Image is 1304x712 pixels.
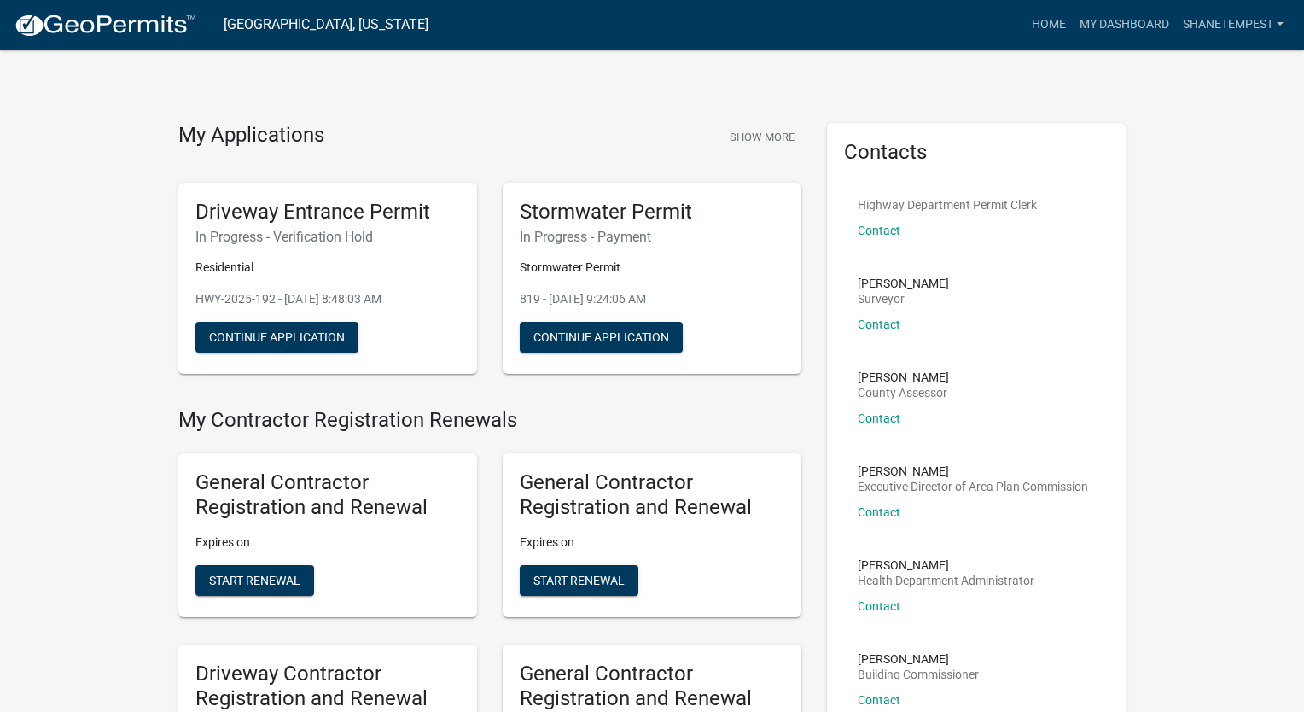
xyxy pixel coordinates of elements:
span: Start Renewal [533,573,625,587]
button: Continue Application [195,322,358,353]
h5: Contacts [844,140,1109,165]
h6: In Progress - Verification Hold [195,229,460,245]
p: 819 - [DATE] 9:24:06 AM [520,290,784,308]
p: Expires on [520,534,784,552]
p: Stormwater Permit [520,259,784,277]
a: Contact [858,411,900,425]
a: [GEOGRAPHIC_DATA], [US_STATE] [224,10,428,39]
p: [PERSON_NAME] [858,371,949,383]
h5: Stormwater Permit [520,200,784,225]
h4: My Contractor Registration Renewals [178,408,801,433]
p: Expires on [195,534,460,552]
button: Start Renewal [520,565,638,596]
h5: Driveway Entrance Permit [195,200,460,225]
h5: General Contractor Registration and Renewal [520,662,784,711]
p: HWY-2025-192 - [DATE] 8:48:03 AM [195,290,460,308]
p: [PERSON_NAME] [858,277,949,289]
h5: General Contractor Registration and Renewal [520,470,784,520]
button: Continue Application [520,322,683,353]
p: Executive Director of Area Plan Commission [858,481,1088,493]
p: [PERSON_NAME] [858,559,1034,571]
h5: Driveway Contractor Registration and Renewal [195,662,460,711]
p: [PERSON_NAME] [858,653,979,665]
h6: In Progress - Payment [520,229,784,245]
h5: General Contractor Registration and Renewal [195,470,460,520]
p: Highway Department Permit Clerk [858,199,1037,211]
p: Residential [195,259,460,277]
p: County Assessor [858,387,949,399]
a: Contact [858,505,900,519]
p: [PERSON_NAME] [858,465,1088,477]
button: Start Renewal [195,565,314,596]
p: Surveyor [858,293,949,305]
a: Contact [858,599,900,613]
span: Start Renewal [209,573,300,587]
p: Health Department Administrator [858,575,1034,587]
p: Building Commissioner [858,668,979,680]
a: shanetempest [1176,9,1290,41]
a: Contact [858,224,900,237]
button: Show More [723,123,801,151]
a: Home [1025,9,1073,41]
h4: My Applications [178,123,324,149]
a: My Dashboard [1073,9,1176,41]
a: Contact [858,693,900,707]
a: Contact [858,318,900,331]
